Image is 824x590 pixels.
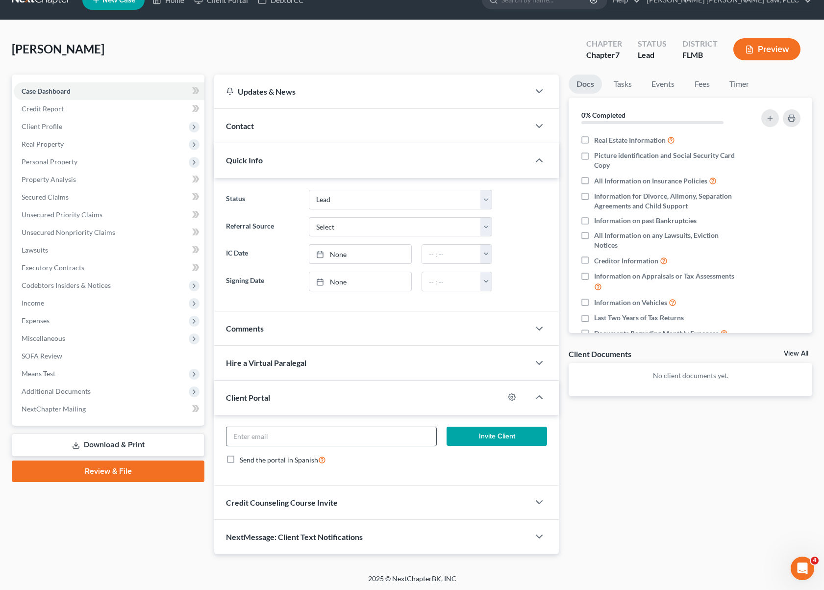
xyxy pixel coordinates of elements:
[309,245,411,263] a: None
[22,246,48,254] span: Lawsuits
[22,299,44,307] span: Income
[594,298,667,308] span: Information on Vehicles
[569,349,631,359] div: Client Documents
[686,75,718,94] a: Fees
[22,193,69,201] span: Secured Claims
[22,87,71,95] span: Case Dashboard
[22,369,55,378] span: Means Test
[14,100,204,118] a: Credit Report
[14,347,204,365] a: SOFA Review
[594,135,666,145] span: Real Estate Information
[14,171,204,188] a: Property Analysis
[594,231,743,250] span: All Information on any Lawsuits, Eviction Notices
[422,245,481,263] input: -- : --
[447,427,547,446] button: Invite Client
[644,75,682,94] a: Events
[22,316,50,325] span: Expenses
[221,272,304,291] label: Signing Date
[22,405,86,413] span: NextChapter Mailing
[594,151,743,170] span: Picture identification and Social Security Card Copy
[12,434,204,457] a: Download & Print
[14,224,204,241] a: Unsecured Nonpriority Claims
[221,217,304,237] label: Referral Source
[226,86,518,97] div: Updates & News
[784,350,808,357] a: View All
[581,111,625,119] strong: 0% Completed
[586,50,622,61] div: Chapter
[12,461,204,482] a: Review & File
[22,175,76,183] span: Property Analysis
[606,75,640,94] a: Tasks
[226,358,306,367] span: Hire a Virtual Paralegal
[811,557,819,564] span: 4
[221,190,304,209] label: Status
[226,393,270,402] span: Client Portal
[422,272,481,291] input: -- : --
[791,557,814,580] iframe: Intercom live chat
[594,271,734,281] span: Information on Appraisals or Tax Assessments
[226,498,338,507] span: Credit Counseling Course Invite
[22,104,64,113] span: Credit Report
[638,38,667,50] div: Status
[14,188,204,206] a: Secured Claims
[682,50,718,61] div: FLMB
[14,241,204,259] a: Lawsuits
[733,38,800,60] button: Preview
[226,121,254,130] span: Contact
[14,400,204,418] a: NextChapter Mailing
[226,155,263,165] span: Quick Info
[22,352,62,360] span: SOFA Review
[615,50,620,59] span: 7
[14,206,204,224] a: Unsecured Priority Claims
[569,75,602,94] a: Docs
[682,38,718,50] div: District
[14,82,204,100] a: Case Dashboard
[594,176,707,186] span: All Information on Insurance Policies
[240,456,318,464] span: Send the portal in Spanish
[221,244,304,264] label: IC Date
[14,259,204,277] a: Executory Contracts
[22,157,77,166] span: Personal Property
[226,427,436,446] input: Enter email
[594,216,697,226] span: Information on past Bankruptcies
[309,272,411,291] a: None
[22,228,115,236] span: Unsecured Nonpriority Claims
[22,210,102,219] span: Unsecured Priority Claims
[22,334,65,342] span: Miscellaneous
[594,256,658,266] span: Creditor Information
[22,281,111,289] span: Codebtors Insiders & Notices
[586,38,622,50] div: Chapter
[22,263,84,272] span: Executory Contracts
[226,532,363,541] span: NextMessage: Client Text Notifications
[594,313,684,323] span: Last Two Years of Tax Returns
[638,50,667,61] div: Lead
[594,329,719,338] span: Documents Regarding Monthly Expenses
[722,75,757,94] a: Timer
[22,122,62,130] span: Client Profile
[594,191,743,211] span: Information for Divorce, Alimony, Separation Agreements and Child Support
[22,140,64,148] span: Real Property
[226,324,264,333] span: Comments
[12,42,104,56] span: [PERSON_NAME]
[22,387,91,395] span: Additional Documents
[576,371,804,381] p: No client documents yet.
